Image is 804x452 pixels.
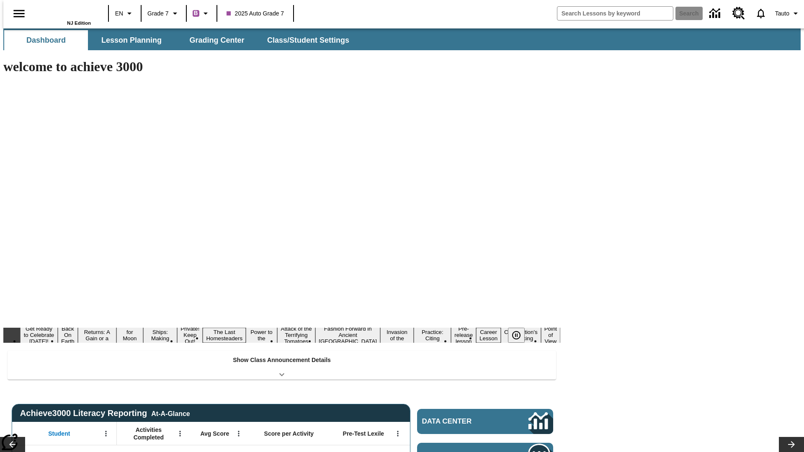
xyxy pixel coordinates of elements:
a: Data Center [417,409,553,434]
span: Pre-Test Lexile [343,430,384,437]
button: Slide 2 Back On Earth [58,324,78,346]
div: SubNavbar [3,30,357,50]
div: Pause [508,328,533,343]
button: Language: EN, Select a language [111,6,138,21]
h1: welcome to achieve 3000 [3,59,560,74]
span: Grading Center [189,36,244,45]
button: Class/Student Settings [260,30,356,50]
button: Open side menu [7,1,31,26]
span: Activities Completed [121,426,176,441]
p: Show Class Announcement Details [233,356,331,365]
button: Open Menu [174,427,186,440]
button: Open Menu [100,427,112,440]
div: Home [36,3,91,26]
button: Slide 7 The Last Homesteaders [203,328,246,343]
span: Tauto [775,9,789,18]
button: Slide 14 Career Lesson [476,328,501,343]
span: B [194,8,198,18]
button: Slide 8 Solar Power to the People [246,321,277,349]
span: Dashboard [26,36,66,45]
button: Slide 4 Time for Moon Rules? [116,321,143,349]
a: Resource Center, Will open in new tab [727,2,750,25]
button: Slide 13 Pre-release lesson [451,324,476,346]
button: Lesson carousel, Next [779,437,804,452]
span: Avg Score [200,430,229,437]
button: Dashboard [4,30,88,50]
a: Notifications [750,3,772,24]
div: Show Class Announcement Details [8,351,556,380]
button: Boost Class color is purple. Change class color [189,6,214,21]
button: Slide 16 Point of View [541,324,560,346]
span: Score per Activity [264,430,314,437]
button: Slide 9 Attack of the Terrifying Tomatoes [277,324,315,346]
span: EN [115,9,123,18]
button: Pause [508,328,525,343]
span: Grade 7 [147,9,169,18]
span: 2025 Auto Grade 7 [227,9,284,18]
div: At-A-Glance [151,408,190,418]
div: SubNavbar [3,28,801,50]
button: Slide 6 Private! Keep Out! [177,324,203,346]
button: Slide 1 Get Ready to Celebrate Juneteenth! [20,324,58,346]
button: Grade: Grade 7, Select a grade [144,6,183,21]
input: search field [557,7,673,20]
span: Student [48,430,70,437]
span: Lesson Planning [101,36,162,45]
button: Slide 12 Mixed Practice: Citing Evidence [414,321,451,349]
span: NJ Edition [67,21,91,26]
button: Open Menu [392,427,404,440]
span: Class/Student Settings [267,36,349,45]
span: Achieve3000 Literacy Reporting [20,408,190,418]
a: Data Center [704,2,727,25]
button: Profile/Settings [772,6,804,21]
span: Data Center [422,417,500,426]
button: Lesson Planning [90,30,173,50]
button: Slide 5 Cruise Ships: Making Waves [143,321,177,349]
button: Slide 11 The Invasion of the Free CD [380,321,414,349]
button: Grading Center [175,30,259,50]
button: Slide 15 The Constitution's Balancing Act [501,321,541,349]
button: Open Menu [232,427,245,440]
button: Slide 3 Free Returns: A Gain or a Drain? [78,321,116,349]
a: Home [36,4,91,21]
button: Slide 10 Fashion Forward in Ancient Rome [315,324,380,346]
